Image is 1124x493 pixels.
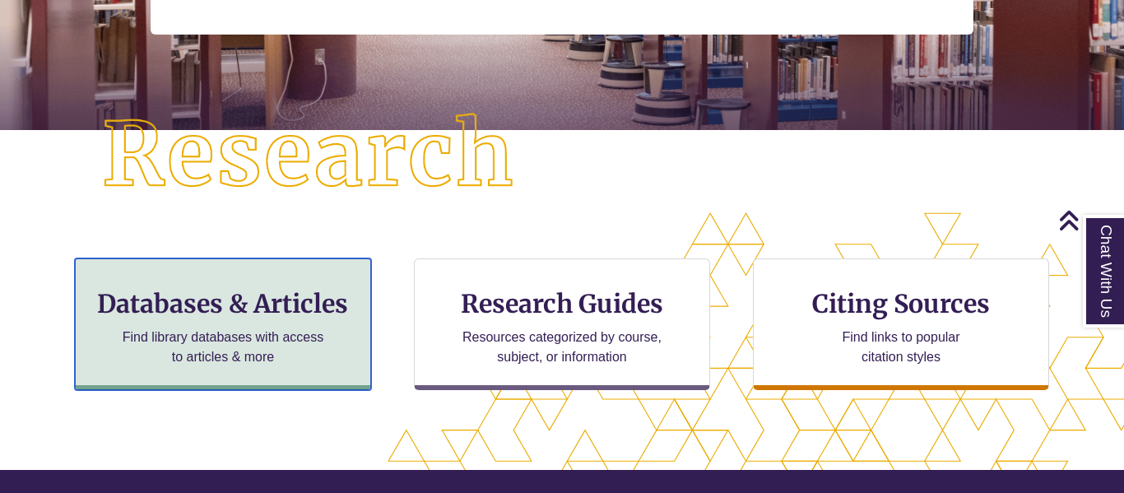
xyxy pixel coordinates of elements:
[1058,209,1120,231] a: Back to Top
[414,258,710,390] a: Research Guides Resources categorized by course, subject, or information
[75,258,371,390] a: Databases & Articles Find library databases with access to articles & more
[116,328,331,367] p: Find library databases with access to articles & more
[89,288,357,319] h3: Databases & Articles
[753,258,1049,390] a: Citing Sources Find links to popular citation styles
[801,288,1001,319] h3: Citing Sources
[821,328,982,367] p: Find links to popular citation styles
[56,67,562,244] img: Research
[455,328,670,367] p: Resources categorized by course, subject, or information
[428,288,696,319] h3: Research Guides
